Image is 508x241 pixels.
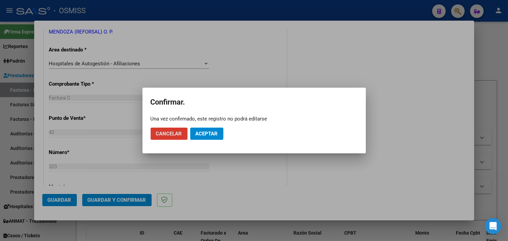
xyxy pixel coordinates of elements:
div: Open Intercom Messenger [485,218,501,234]
button: Aceptar [190,128,223,140]
button: Cancelar [151,128,187,140]
h2: Confirmar. [151,96,358,109]
span: Cancelar [156,131,182,137]
span: Aceptar [196,131,218,137]
div: Una vez confirmado, este registro no podrá editarse [151,115,358,122]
